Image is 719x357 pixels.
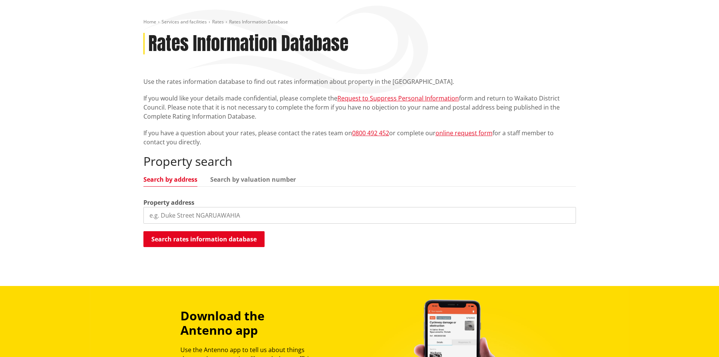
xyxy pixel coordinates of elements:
a: Services and facilities [162,19,207,25]
h1: Rates Information Database [148,33,348,55]
p: Use the rates information database to find out rates information about property in the [GEOGRAPHI... [143,77,576,86]
button: Search rates information database [143,231,265,247]
p: If you have a question about your rates, please contact the rates team on or complete our for a s... [143,128,576,147]
input: e.g. Duke Street NGARUAWAHIA [143,207,576,224]
a: Search by address [143,176,197,182]
p: If you would like your details made confidential, please complete the form and return to Waikato ... [143,94,576,121]
a: 0800 492 452 [352,129,389,137]
nav: breadcrumb [143,19,576,25]
a: Home [143,19,156,25]
h3: Download the Antenno app [180,309,317,338]
label: Property address [143,198,194,207]
a: Rates [212,19,224,25]
a: Search by valuation number [210,176,296,182]
span: Rates Information Database [229,19,288,25]
a: Request to Suppress Personal Information [337,94,459,102]
h2: Property search [143,154,576,168]
a: online request form [436,129,493,137]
